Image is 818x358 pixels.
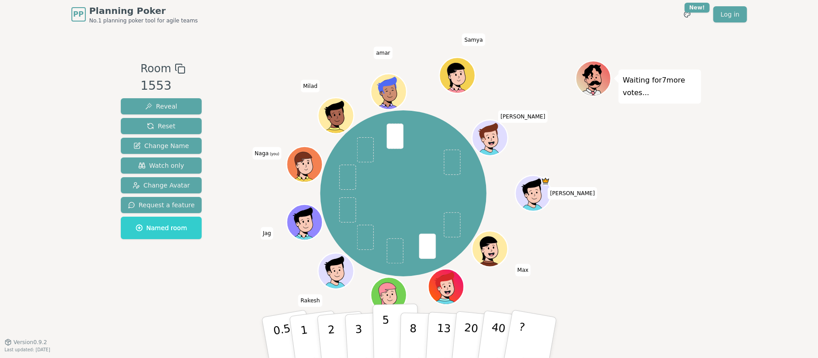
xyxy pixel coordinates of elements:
[133,141,189,150] span: Change Name
[679,6,695,22] button: New!
[121,138,202,154] button: Change Name
[301,80,320,92] span: Click to change your name
[141,77,186,95] div: 1553
[4,347,50,352] span: Last updated: [DATE]
[685,3,710,13] div: New!
[548,187,597,200] span: Click to change your name
[89,17,198,24] span: No.1 planning poker tool for agile teams
[13,339,47,346] span: Version 0.9.2
[623,74,697,99] p: Waiting for 7 more votes...
[147,122,175,131] span: Reset
[374,47,392,59] span: Click to change your name
[515,264,531,276] span: Click to change your name
[541,177,550,186] span: Chris is the host
[4,339,47,346] button: Version0.9.2
[89,4,198,17] span: Planning Poker
[713,6,747,22] a: Log in
[252,147,282,160] span: Click to change your name
[121,217,202,239] button: Named room
[136,223,187,232] span: Named room
[73,9,84,20] span: PP
[128,201,195,210] span: Request a feature
[121,118,202,134] button: Reset
[462,34,485,46] span: Click to change your name
[261,227,274,240] span: Click to change your name
[498,110,548,123] span: Click to change your name
[121,177,202,193] button: Change Avatar
[71,4,198,24] a: PPPlanning PokerNo.1 planning poker tool for agile teams
[298,294,322,307] span: Click to change your name
[145,102,177,111] span: Reveal
[121,157,202,174] button: Watch only
[133,181,190,190] span: Change Avatar
[288,148,322,181] button: Click to change your avatar
[121,197,202,213] button: Request a feature
[138,161,184,170] span: Watch only
[121,98,202,114] button: Reveal
[141,61,171,77] span: Room
[269,152,279,156] span: (you)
